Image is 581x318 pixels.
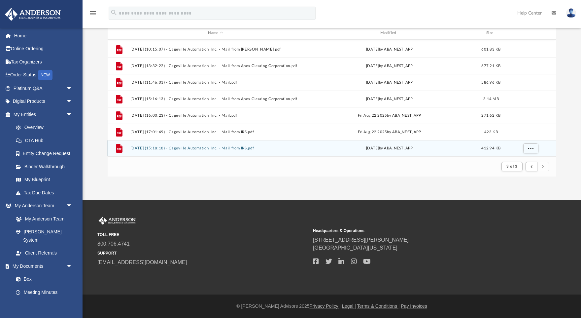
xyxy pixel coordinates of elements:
div: grid [108,40,556,156]
a: Order StatusNEW [5,68,83,82]
div: [DATE] by ABA_NEST_APP [304,63,475,69]
a: menu [89,13,97,17]
span: 423 KB [484,130,498,134]
div: Fri Aug 22 2025 by ABA_NEST_APP [304,113,475,119]
div: by ABA_NEST_APP [304,145,475,151]
div: © [PERSON_NAME] Advisors 2025 [83,303,581,310]
a: My Blueprint [9,173,79,186]
span: 586.96 KB [481,81,500,84]
button: 3 of 3 [501,162,522,171]
span: [DATE] [366,146,379,150]
div: NEW [38,70,52,80]
small: SUPPORT [97,250,308,256]
div: [DATE] by ABA_NEST_APP [304,47,475,53]
span: 271.62 KB [481,114,500,117]
a: [EMAIL_ADDRESS][DOMAIN_NAME] [97,259,187,265]
button: [DATE] (10:15:07) - Cageville Automation, Inc. - Mail from [PERSON_NAME].pdf [130,47,301,52]
img: Anderson Advisors Platinum Portal [3,8,63,21]
span: arrow_drop_down [66,108,79,121]
button: [DATE] (13:32:22) - Cageville Automation, Inc. - Mail from Apex Clearing Corporation.pdf [130,64,301,68]
i: search [110,9,118,16]
a: CTA Hub [9,134,83,147]
i: menu [89,9,97,17]
a: My Documentsarrow_drop_down [5,259,79,273]
a: Pay Invoices [401,303,427,309]
div: [DATE] by ABA_NEST_APP [304,96,475,102]
span: 3 of 3 [506,165,517,168]
div: Fri Aug 22 2025 by ABA_NEST_APP [304,129,475,135]
a: Overview [9,121,83,134]
a: Client Referrals [9,247,79,260]
a: Tax Organizers [5,55,83,68]
span: arrow_drop_down [66,259,79,273]
a: My Entitiesarrow_drop_down [5,108,83,121]
div: Size [478,30,504,36]
button: [DATE] (11:46:01) - Cageville Automation, Inc. - Mail.pdf [130,80,301,85]
img: Anderson Advisors Platinum Portal [97,217,137,225]
button: [DATE] (15:18:18) - Cageville Automation, Inc. - Mail from IRS.pdf [130,146,301,150]
a: [PERSON_NAME] System [9,225,79,247]
a: Entity Change Request [9,147,83,160]
span: 3.14 MB [483,97,499,101]
span: 412.94 KB [481,146,500,150]
span: arrow_drop_down [66,95,79,108]
div: id [507,30,553,36]
div: id [110,30,127,36]
div: Name [130,30,301,36]
a: [GEOGRAPHIC_DATA][US_STATE] [313,245,397,251]
span: 677.21 KB [481,64,500,68]
button: [DATE] (15:16:13) - Cageville Automation, Inc. - Mail from Apex Clearing Corporation.pdf [130,97,301,101]
a: 800.706.4741 [97,241,130,247]
span: arrow_drop_down [66,199,79,213]
a: My Anderson Teamarrow_drop_down [5,199,79,213]
span: 601.83 KB [481,48,500,51]
a: Binder Walkthrough [9,160,83,173]
a: Online Ordering [5,42,83,56]
img: User Pic [566,8,576,18]
a: Home [5,29,83,42]
a: Platinum Q&Aarrow_drop_down [5,82,83,95]
a: Terms & Conditions | [357,303,400,309]
button: [DATE] (16:00:23) - Cageville Automation, Inc. - Mail.pdf [130,113,301,118]
a: Privacy Policy | [310,303,341,309]
small: Headquarters & Operations [313,228,524,234]
button: [DATE] (17:01:49) - Cageville Automation, Inc. - Mail from IRS.pdf [130,130,301,134]
span: arrow_drop_down [66,82,79,95]
a: [STREET_ADDRESS][PERSON_NAME] [313,237,409,243]
a: Digital Productsarrow_drop_down [5,95,83,108]
small: TOLL FREE [97,232,308,238]
a: Box [9,273,76,286]
div: Modified [304,30,475,36]
div: [DATE] by ABA_NEST_APP [304,80,475,86]
a: Tax Due Dates [9,186,83,199]
button: More options [523,143,538,153]
a: Legal | [342,303,356,309]
a: Meeting Minutes [9,286,79,299]
a: My Anderson Team [9,212,76,225]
